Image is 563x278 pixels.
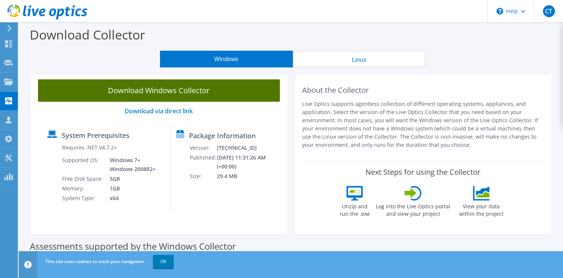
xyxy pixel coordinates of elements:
[62,174,104,184] td: Free Disk Space:
[30,26,145,43] label: Download Collector
[125,107,193,115] a: Download via direct link
[160,51,293,67] button: Windows
[104,155,157,174] td: Windows 7+ Windows 2008R2+
[62,184,104,193] td: Memory:
[104,174,157,184] td: 5GB
[62,132,129,139] label: System Prerequisites
[302,86,544,95] h2: About the Collector
[375,200,451,218] label: Log into the Live Optics portal and view your project
[62,193,104,203] td: System Type:
[189,143,217,153] td: Version:
[217,143,284,153] td: [TECHNICAL_ID]
[30,243,236,250] label: Assessments supported by the Windows Collector
[302,100,544,149] p: Live Optics supports agentless collection of different operating systems, appliances, and applica...
[62,144,117,151] label: Requires .NET V4.7.2+
[45,258,145,265] span: This site uses cookies to track your navigation.
[62,155,104,174] td: Supported OS:
[365,168,480,177] label: Next Steps for using the Collector
[104,193,157,203] td: x64
[189,132,256,139] label: Package Information
[104,184,157,193] td: 1GB
[454,200,508,218] label: View your data within the project
[338,200,372,218] label: Unzip and run the .exe
[293,51,426,67] button: Linux
[38,79,280,102] a: Download Windows Collector
[217,153,284,171] td: [DATE] 11:31:26 AM (+00:00)
[189,171,217,181] td: Size:
[543,5,555,17] span: CT
[496,8,503,15] svg: \n
[153,255,174,268] a: OK
[217,171,284,181] td: 29.4 MB
[189,153,217,171] td: Published:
